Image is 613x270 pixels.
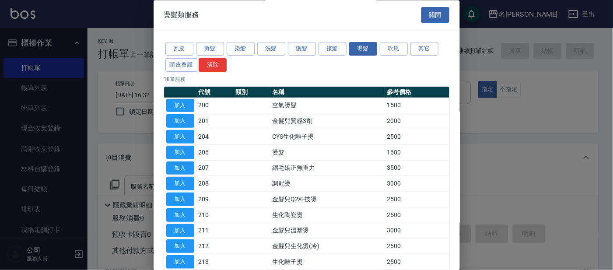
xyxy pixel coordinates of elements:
[196,87,234,98] th: 代號
[166,208,194,222] button: 加入
[196,176,234,192] td: 208
[270,223,385,239] td: 金髮兒溫塑燙
[166,224,194,238] button: 加入
[196,192,234,207] td: 209
[385,129,449,145] td: 2500
[385,161,449,176] td: 3500
[380,42,408,56] button: 吹風
[166,177,194,191] button: 加入
[319,42,347,56] button: 接髮
[385,192,449,207] td: 2500
[410,42,438,56] button: 其它
[270,161,385,176] td: 縮毛矯正無重力
[196,129,234,145] td: 204
[270,176,385,192] td: 調配燙
[270,113,385,129] td: 金髮兒質感3劑
[257,42,285,56] button: 洗髮
[165,42,193,56] button: 瓦皮
[385,145,449,161] td: 1680
[385,176,449,192] td: 3000
[385,98,449,114] td: 1500
[385,87,449,98] th: 參考價格
[270,98,385,114] td: 空氣燙髮
[288,42,316,56] button: 護髮
[270,207,385,223] td: 生化陶瓷燙
[385,207,449,223] td: 2500
[196,223,234,239] td: 211
[270,192,385,207] td: 金髮兒Q2科技燙
[270,87,385,98] th: 名稱
[385,254,449,270] td: 2500
[165,58,198,72] button: 頭皮養護
[385,238,449,254] td: 2500
[227,42,255,56] button: 染髮
[196,238,234,254] td: 212
[196,113,234,129] td: 201
[270,238,385,254] td: 金髮兒生化燙(冷)
[196,145,234,161] td: 206
[166,99,194,112] button: 加入
[385,223,449,239] td: 3000
[166,256,194,269] button: 加入
[196,98,234,114] td: 200
[385,113,449,129] td: 2000
[196,207,234,223] td: 210
[166,161,194,175] button: 加入
[164,11,199,19] span: 燙髮類服務
[199,58,227,72] button: 清除
[166,193,194,207] button: 加入
[270,145,385,161] td: 燙髮
[421,7,449,23] button: 關閉
[166,240,194,253] button: 加入
[196,42,224,56] button: 剪髮
[270,254,385,270] td: 生化離子燙
[349,42,377,56] button: 燙髮
[196,254,234,270] td: 213
[196,161,234,176] td: 207
[164,75,449,83] p: 18 筆服務
[270,129,385,145] td: CYS生化離子燙
[166,115,194,128] button: 加入
[166,146,194,159] button: 加入
[166,130,194,144] button: 加入
[233,87,270,98] th: 類別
